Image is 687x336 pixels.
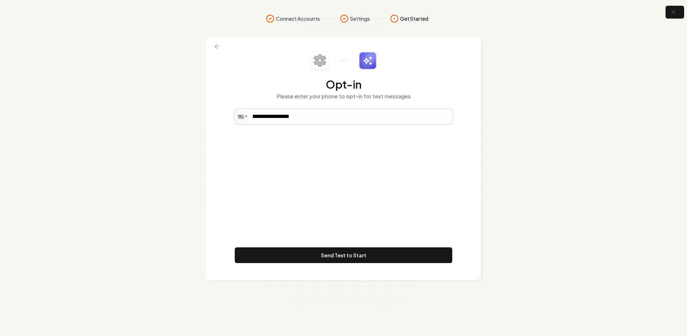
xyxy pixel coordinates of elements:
p: Please enter your phone to opt-in for text messages [235,92,452,100]
h2: Opt-in [235,78,452,91]
span: Connect Accounts [276,15,320,22]
div: United States: + 1 [235,109,249,124]
img: sparkles.svg [359,52,376,69]
button: Send Text to Start [235,247,452,263]
img: connector-dots.svg [335,60,353,61]
span: Settings [350,15,370,22]
span: Get Started [400,15,428,22]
